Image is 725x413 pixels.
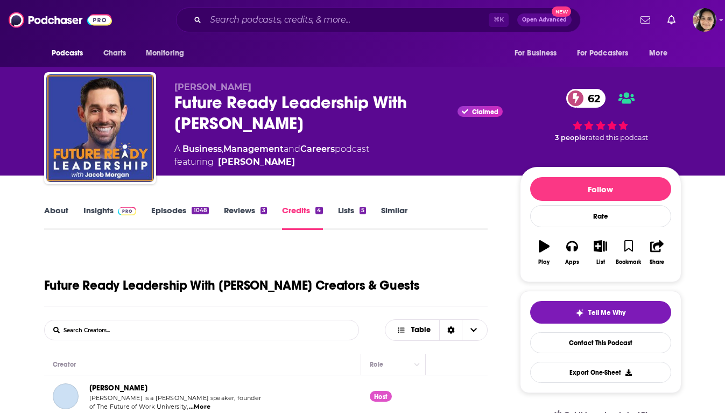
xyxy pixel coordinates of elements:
button: Share [643,233,671,272]
a: Careers [300,144,335,154]
span: [PERSON_NAME] is a [PERSON_NAME] speaker, founder [89,394,261,402]
img: Future Ready Leadership With Jacob Morgan [46,74,154,182]
button: Open AdvancedNew [517,13,572,26]
button: Column Actions [410,358,423,371]
div: Sort Direction [439,320,462,340]
span: New [552,6,571,17]
a: Credits4 [282,205,322,230]
a: Management [223,144,284,154]
a: Show notifications dropdown [663,11,680,29]
span: rated this podcast [586,134,648,142]
div: 1048 [192,207,208,214]
button: open menu [138,43,198,64]
h1: Future Ready Leadership With Jacob Morgan Creators & Guests [44,277,420,293]
div: Creator [53,358,76,371]
button: open menu [642,43,681,64]
div: A podcast [174,143,369,169]
button: Play [530,233,558,272]
span: Table [411,326,431,334]
a: Charts [96,43,133,64]
a: InsightsPodchaser Pro [83,205,137,230]
span: Charts [103,46,126,61]
span: For Podcasters [577,46,629,61]
a: About [44,205,68,230]
div: Host [370,391,392,402]
button: Export One-Sheet [530,362,671,383]
button: List [586,233,614,272]
div: 62 3 peoplerated this podcast [520,82,681,149]
span: Monitoring [146,46,184,61]
span: Claimed [472,109,498,115]
a: 62 [566,89,606,108]
div: Play [538,259,550,265]
button: Show profile menu [693,8,716,32]
span: More [649,46,667,61]
img: Podchaser - Follow, Share and Rate Podcasts [9,10,112,30]
a: Jacob Morgan [53,383,79,409]
a: Episodes1048 [151,205,208,230]
img: User Profile [693,8,716,32]
span: [PERSON_NAME] [174,82,251,92]
div: 4 [315,207,322,214]
a: Contact This Podcast [530,332,671,353]
span: of The Future of Work University, [89,403,188,410]
span: , [222,144,223,154]
div: Role [370,358,385,371]
div: Bookmark [616,259,641,265]
span: Podcasts [52,46,83,61]
button: open menu [507,43,571,64]
a: Lists5 [338,205,366,230]
div: Search podcasts, credits, & more... [176,8,581,32]
div: List [596,259,605,265]
span: Logged in as shelbyjanner [693,8,716,32]
div: Rate [530,205,671,227]
button: Bookmark [615,233,643,272]
span: Open Advanced [522,17,567,23]
span: featuring [174,156,369,169]
div: 5 [360,207,366,214]
span: 3 people [555,134,586,142]
a: Business [182,144,222,154]
img: tell me why sparkle [575,309,584,317]
button: open menu [44,43,97,64]
img: Podchaser Pro [118,207,137,215]
a: Show notifications dropdown [636,11,654,29]
div: Share [650,259,664,265]
input: Search podcasts, credits, & more... [206,11,489,29]
button: Choose View [385,319,488,341]
button: Follow [530,177,671,201]
div: 3 [261,207,267,214]
span: For Business [515,46,557,61]
div: Apps [565,259,579,265]
a: Similar [381,205,407,230]
a: Reviews3 [224,205,267,230]
a: [PERSON_NAME] [89,383,147,393]
a: Jacob Morgan [218,156,295,169]
span: ⌘ K [489,13,509,27]
span: ...More [189,403,210,411]
span: Tell Me Why [588,309,625,317]
button: tell me why sparkleTell Me Why [530,301,671,324]
span: 62 [577,89,606,108]
button: Apps [558,233,586,272]
button: open menu [570,43,644,64]
span: and [284,144,300,154]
